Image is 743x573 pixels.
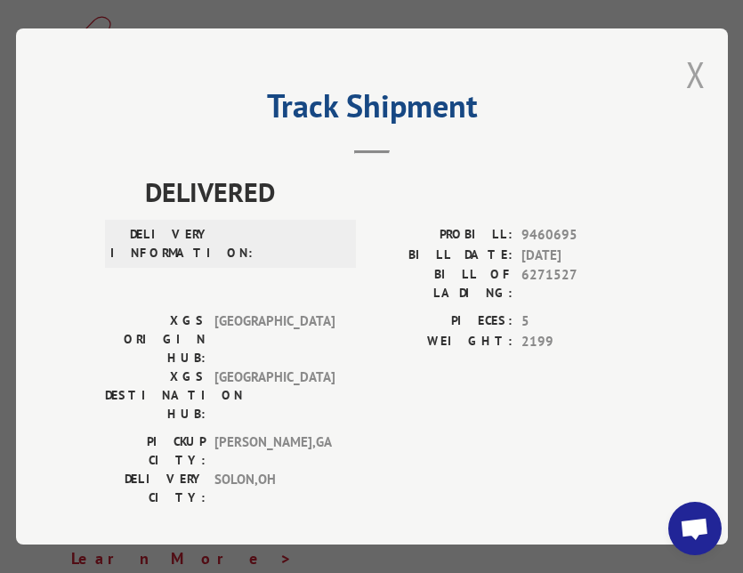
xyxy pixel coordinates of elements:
[105,470,206,507] label: DELIVERY CITY:
[521,225,639,246] span: 9460695
[668,502,722,555] a: Open chat
[105,432,206,470] label: PICKUP CITY:
[105,367,206,424] label: XGS DESTINATION HUB:
[521,311,639,332] span: 5
[521,265,639,303] span: 6271527
[214,470,335,507] span: SOLON , OH
[110,225,211,262] label: DELIVERY INFORMATION:
[214,311,335,367] span: [GEOGRAPHIC_DATA]
[372,332,513,352] label: WEIGHT:
[521,332,639,352] span: 2199
[686,51,706,98] button: Close modal
[521,246,639,266] span: [DATE]
[105,311,206,367] label: XGS ORIGIN HUB:
[372,311,513,332] label: PIECES:
[372,225,513,246] label: PROBILL:
[214,432,335,470] span: [PERSON_NAME] , GA
[372,246,513,266] label: BILL DATE:
[105,93,639,127] h2: Track Shipment
[214,367,335,424] span: [GEOGRAPHIC_DATA]
[372,265,513,303] label: BILL OF LADING:
[145,172,639,212] span: DELIVERED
